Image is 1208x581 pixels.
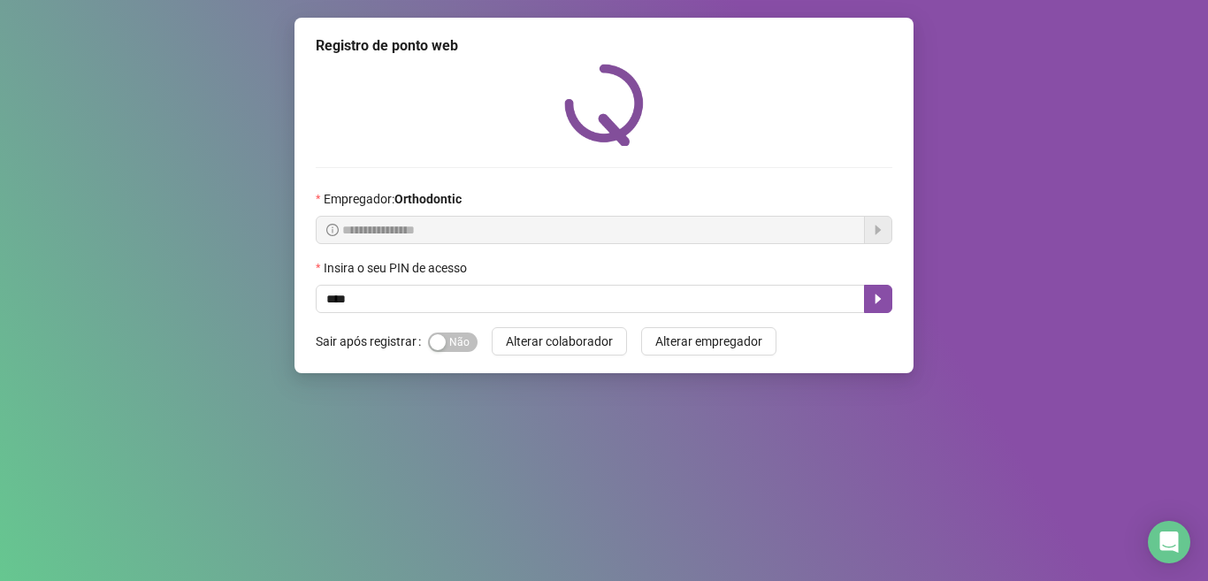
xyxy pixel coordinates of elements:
span: Alterar colaborador [506,332,613,351]
span: info-circle [326,224,339,236]
label: Sair após registrar [316,327,428,355]
div: Registro de ponto web [316,35,892,57]
div: Open Intercom Messenger [1148,521,1190,563]
label: Insira o seu PIN de acesso [316,258,478,278]
span: Alterar empregador [655,332,762,351]
img: QRPoint [564,64,644,146]
strong: Orthodontic [394,192,462,206]
span: Empregador : [324,189,462,209]
span: caret-right [871,292,885,306]
button: Alterar empregador [641,327,776,355]
button: Alterar colaborador [492,327,627,355]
